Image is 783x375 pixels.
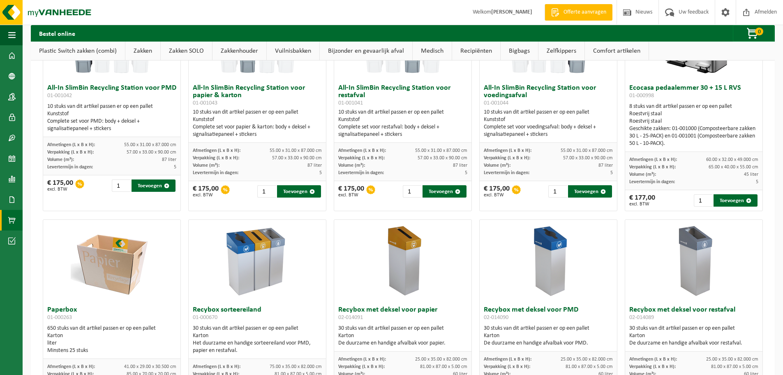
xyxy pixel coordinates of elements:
span: 01-001041 [338,100,363,106]
input: 1 [257,185,276,198]
span: 01-001042 [47,93,72,99]
div: Karton [484,332,613,340]
h3: Paperbox [47,306,176,323]
span: 75.00 x 35.00 x 82.000 cm [270,364,322,369]
div: Geschikte zakken: 01-001000 (Composteerbare zakken 30 L - 25-PACK) en 01-001001 (Composteerbare z... [629,125,758,147]
span: Volume (m³): [629,172,656,177]
div: 10 stuks van dit artikel passen er op een pallet [47,103,176,133]
span: 55.00 x 31.00 x 87.000 cm [124,142,176,147]
div: De duurzame en handige afvalbak voor PMD. [484,340,613,347]
span: Levertermijn in dagen: [484,170,529,175]
div: Complete set voor PMD: body + deksel + signalisatiepaneel + stickers [47,118,176,133]
span: Volume (m³): [193,163,219,168]
span: 57.00 x 33.00 x 90.00 cm [418,156,467,161]
div: € 175,00 [193,185,219,198]
a: Plastic Switch zakken (combi) [31,42,125,61]
span: 5 [174,165,176,170]
span: 87 liter [162,157,176,162]
span: Volume (m³): [47,157,74,162]
a: Recipiënten [452,42,500,61]
div: 30 stuks van dit artikel passen er op een pallet [484,325,613,347]
span: 65.00 x 40.00 x 55.00 cm [709,165,758,170]
div: Karton [193,332,322,340]
button: Toevoegen [423,185,467,198]
div: Het duurzame en handige sorteereiland voor PMD, papier en restafval. [193,340,322,354]
div: Kunststof [484,116,613,123]
span: Levertermijn in dagen: [629,179,675,184]
h3: All-In SlimBin Recycling Station voor voedingsafval [484,84,613,107]
button: Toevoegen [714,194,758,207]
span: Verpakking (L x B x H): [484,364,530,369]
span: Verpakking (L x B x H): [629,165,676,170]
div: Roestvrij staal [629,118,758,125]
span: Afmetingen (L x B x H): [47,142,95,147]
button: Toevoegen [132,179,176,192]
a: Zakkenhouder [212,42,266,61]
a: Vuilnisbakken [267,42,319,61]
span: 0 [755,28,763,35]
img: 01-000670 [216,220,298,302]
a: Zelfkippers [538,42,584,61]
img: 02-014089 [653,220,735,302]
span: 57.00 x 33.00 x 90.00 cm [127,150,176,155]
span: Offerte aanvragen [561,8,608,16]
img: 01-000263 [71,220,153,302]
span: Levertermijn in dagen: [193,170,238,175]
span: excl. BTW [47,187,73,192]
span: Afmetingen (L x B x H): [193,148,240,153]
span: 01-000670 [193,314,217,321]
span: 01-000263 [47,314,72,321]
span: 87 liter [307,163,322,168]
span: 01-001043 [193,100,217,106]
img: 02-014090 [507,220,589,302]
strong: [PERSON_NAME] [491,9,532,15]
h3: Recybox met deksel voor restafval [629,306,758,323]
span: 5 [465,170,467,175]
h3: Ecocasa pedaalemmer 30 + 15 L RVS [629,84,758,101]
a: Zakken SOLO [161,42,212,61]
span: Afmetingen (L x B x H): [629,357,677,362]
input: 1 [112,179,131,192]
span: Afmetingen (L x B x H): [338,357,386,362]
div: 30 stuks van dit artikel passen er op een pallet [629,325,758,347]
span: 25.00 x 35.00 x 82.000 cm [561,357,613,362]
h3: All-In SlimBin Recycling Station voor papier & karton [193,84,322,107]
span: Verpakking (L x B x H): [193,156,239,161]
span: Levertermijn in dagen: [47,165,93,170]
span: Verpakking (L x B x H): [484,156,530,161]
span: 02-014090 [484,314,508,321]
h3: All-In SlimBin Recycling Station voor restafval [338,84,467,107]
a: Bijzonder en gevaarlijk afval [320,42,412,61]
div: De duurzame en handige afvalbak voor restafval. [629,340,758,347]
div: Kunststof [338,116,467,123]
input: 1 [548,185,567,198]
div: Kunststof [193,116,322,123]
h2: Bestel online [31,25,83,41]
span: 01-000998 [629,93,654,99]
span: 02-014091 [338,314,363,321]
span: 25.00 x 35.00 x 82.000 cm [706,357,758,362]
span: 60.00 x 32.00 x 49.000 cm [706,157,758,162]
h3: Recybox sorteereiland [193,306,322,323]
span: Afmetingen (L x B x H): [338,148,386,153]
input: 1 [403,185,422,198]
div: liter [47,340,176,347]
span: 87 liter [598,163,613,168]
span: Afmetingen (L x B x H): [629,157,677,162]
span: Afmetingen (L x B x H): [193,364,240,369]
div: 10 stuks van dit artikel passen er op een pallet [193,109,322,138]
a: Offerte aanvragen [545,4,612,21]
span: 87 liter [453,163,467,168]
span: 5 [756,179,758,184]
span: Afmetingen (L x B x H): [47,364,95,369]
h3: All-In SlimBin Recycling Station voor PMD [47,84,176,101]
span: Levertermijn in dagen: [338,170,384,175]
div: € 175,00 [484,185,510,198]
div: Complete set voor voedingsafval: body + deksel + signalisatiepaneel + stickers [484,123,613,138]
div: Karton [629,332,758,340]
span: 81.00 x 87.00 x 5.00 cm [420,364,467,369]
a: Zakken [125,42,160,61]
span: 81.00 x 87.00 x 5.00 cm [566,364,613,369]
span: 5 [319,170,322,175]
span: Afmetingen (L x B x H): [484,148,531,153]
